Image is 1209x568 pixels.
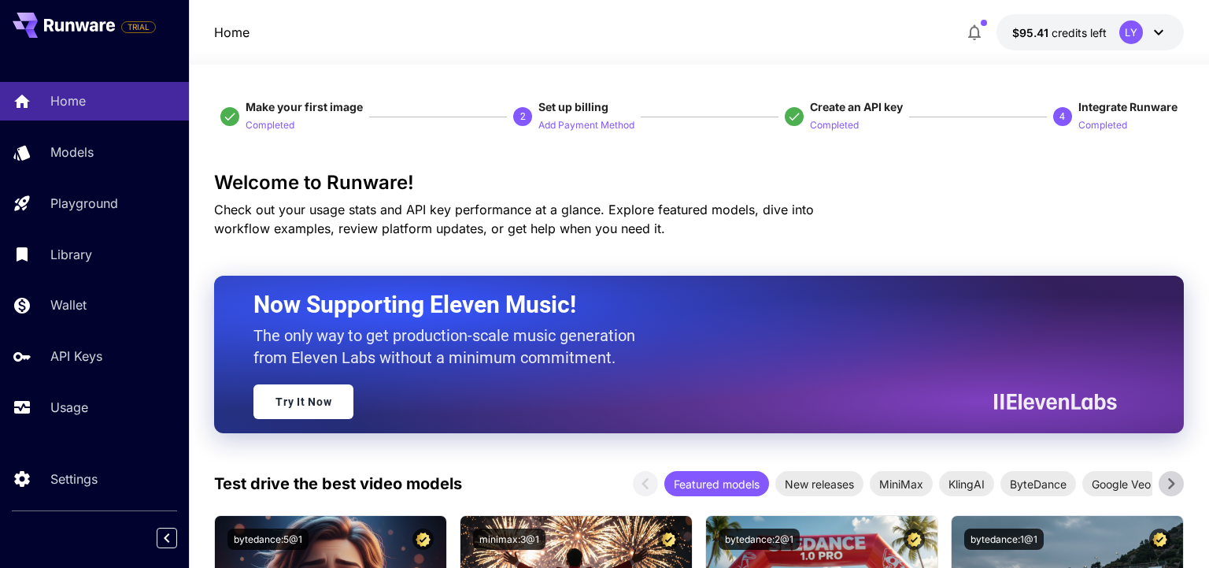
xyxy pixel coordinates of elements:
span: MiniMax [870,476,933,492]
span: TRIAL [122,21,155,33]
div: New releases [775,471,863,496]
div: ByteDance [1000,471,1076,496]
p: Completed [246,118,294,133]
div: Google Veo [1082,471,1160,496]
button: Certified Model – Vetted for best performance and includes a commercial license. [904,529,925,550]
span: New releases [775,476,863,492]
p: Library [50,245,92,264]
button: bytedance:1@1 [964,529,1044,550]
p: Add Payment Method [538,118,634,133]
span: KlingAI [939,476,994,492]
h3: Welcome to Runware! [214,172,1183,194]
button: bytedance:2@1 [719,529,800,550]
p: Settings [50,470,98,488]
button: $95.4091LY [996,14,1184,50]
span: Google Veo [1082,476,1160,492]
div: Featured models [664,471,769,496]
button: minimax:3@1 [473,529,545,550]
button: Completed [1078,115,1127,134]
span: Check out your usage stats and API key performance at a glance. Explore featured models, dive int... [214,202,814,236]
span: Featured models [664,476,769,492]
a: Home [214,23,250,42]
p: 2 [520,110,526,124]
p: Playground [50,194,118,213]
p: Home [50,91,86,110]
p: Completed [810,118,859,133]
p: Usage [50,398,88,417]
p: The only way to get production-scale music generation from Eleven Labs without a minimum commitment. [253,325,647,369]
button: Certified Model – Vetted for best performance and includes a commercial license. [412,529,434,550]
span: ByteDance [1000,476,1076,492]
button: Certified Model – Vetted for best performance and includes a commercial license. [658,529,679,550]
button: Certified Model – Vetted for best performance and includes a commercial license. [1149,529,1170,550]
div: Collapse sidebar [168,524,189,552]
div: MiniMax [870,471,933,496]
a: Try It Now [253,384,353,419]
button: Completed [246,115,294,134]
button: Completed [810,115,859,134]
button: Add Payment Method [538,115,634,134]
p: API Keys [50,347,102,366]
span: Integrate Runware [1078,100,1178,113]
span: Make your first image [246,100,363,113]
button: Collapse sidebar [157,528,177,548]
span: Set up billing [538,100,608,113]
p: Models [50,143,94,161]
span: $95.41 [1012,26,1052,39]
nav: breadcrumb [214,23,250,42]
button: bytedance:5@1 [227,529,309,550]
div: $95.4091 [1012,24,1107,41]
div: KlingAI [939,471,994,496]
span: credits left [1052,26,1107,39]
span: Create an API key [810,100,903,113]
p: Wallet [50,295,87,314]
div: LY [1119,20,1143,44]
p: Completed [1078,118,1127,133]
span: Add your payment card to enable full platform functionality. [121,17,156,36]
h2: Now Supporting Eleven Music! [253,290,1104,320]
p: Test drive the best video models [214,472,462,496]
p: 4 [1059,110,1065,124]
